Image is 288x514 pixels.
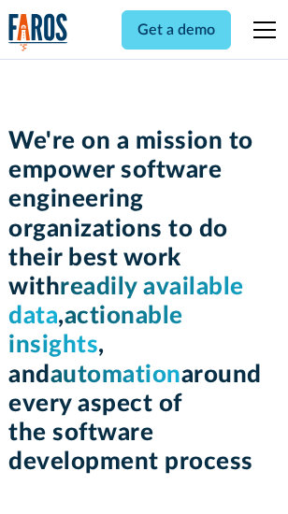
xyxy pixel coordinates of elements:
h1: We're on a mission to empower software engineering organizations to do their best work with , , a... [8,127,280,477]
a: home [8,13,68,51]
span: actionable insights [8,304,183,357]
span: automation [50,363,181,387]
span: readily available data [8,275,244,328]
div: menu [242,7,280,52]
img: Logo of the analytics and reporting company Faros. [8,13,68,51]
a: Get a demo [122,10,231,50]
